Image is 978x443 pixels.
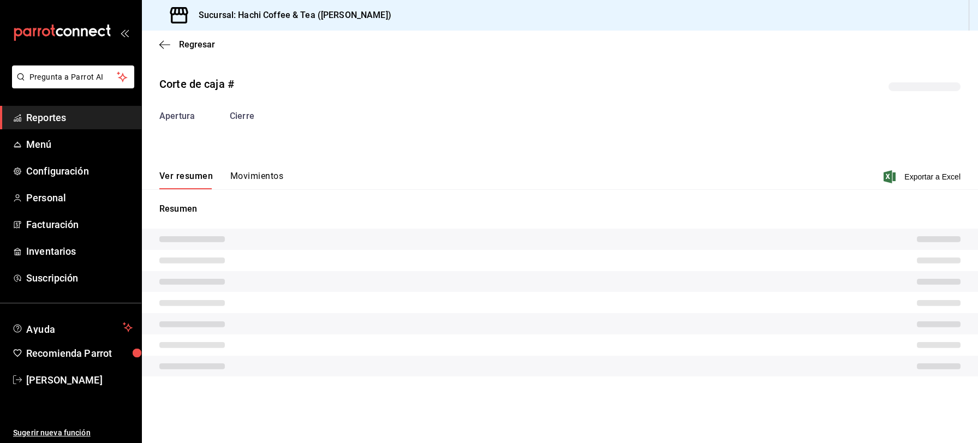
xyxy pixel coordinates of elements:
span: Menú [26,137,133,152]
button: Regresar [159,39,215,50]
button: Ver resumen [159,171,213,189]
button: Exportar a Excel [886,170,961,183]
h3: Sucursal: Hachi Coffee & Tea ([PERSON_NAME]) [190,9,391,22]
span: [PERSON_NAME] [26,373,133,387]
span: Configuración [26,164,133,178]
button: Pregunta a Parrot AI [12,65,134,88]
span: Inventarios [26,244,133,259]
span: Facturación [26,217,133,232]
div: navigation tabs [159,171,283,189]
div: Cierre [230,110,254,123]
span: Pregunta a Parrot AI [29,71,117,83]
span: Reportes [26,110,133,125]
span: Regresar [179,39,215,50]
div: Corte de caja # [159,76,234,92]
span: Recomienda Parrot [26,346,133,361]
span: Personal [26,190,133,205]
button: open_drawer_menu [120,28,129,37]
a: Pregunta a Parrot AI [8,79,134,91]
button: Movimientos [230,171,283,189]
span: Sugerir nueva función [13,427,133,439]
span: Ayuda [26,321,118,334]
span: Suscripción [26,271,133,285]
p: Resumen [159,202,961,215]
div: Apertura [159,110,195,123]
